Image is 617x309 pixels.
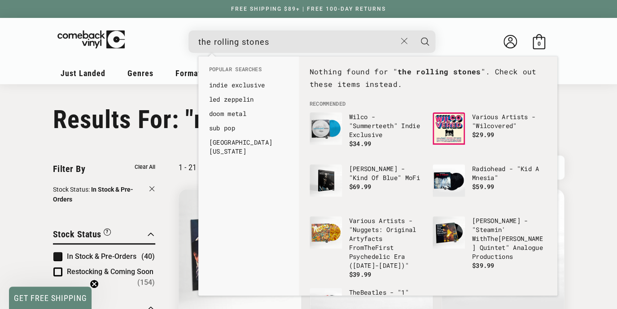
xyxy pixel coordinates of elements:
[433,216,465,249] img: Miles Davis - "Steamin' With The Miles Davis Quintet" Analogue Productions
[428,212,551,275] li: no_result_products: Miles Davis - "Steamin' With The Miles Davis Quintet" Analogue Productions
[198,33,396,51] input: When autocomplete results are available use up and down arrows to review and enter to select
[349,164,424,182] p: [PERSON_NAME] - "Kind Of Blue" MoFi
[67,252,136,261] span: In Stock & Pre-Orders
[205,135,293,159] li: no_result_suggestions: hotel california
[305,100,551,108] li: Recommended
[135,162,155,172] button: Clear all filters
[67,267,153,276] span: Restocking & Coming Soon
[53,229,101,240] span: Stock Status
[53,105,564,134] h1: Results For: "rolling stones"
[349,216,424,270] p: Various Artists - "Nuggets: Original Artyfacts From First Psychedelic Era ([DATE]-[DATE])"
[305,160,428,212] li: no_result_products: Miles Davis - "Kind Of Blue" MoFi
[205,78,293,92] li: no_result_suggestions: indie exclusive
[310,112,424,155] a: Wilco - "Summerteeth" Indie Exclusive Wilco - "Summerteeth" Indie Exclusive $34.99
[433,112,465,145] img: Various Artists - "Wilcovered"
[205,65,293,78] li: Popular Searches
[428,160,551,212] li: no_result_products: Radiohead - "Kid A Mnesia"
[349,139,372,148] span: $34.99
[175,69,205,78] span: Formats
[305,212,428,283] li: no_result_products: Various Artists - "Nuggets: Original Artyfacts From The First Psychedelic Era...
[127,69,153,78] span: Genres
[188,30,435,53] div: Search
[472,182,494,191] span: $59.99
[179,163,241,172] p: 1 - 21 of 40 results
[537,40,540,47] span: 0
[14,293,87,303] span: GET FREE SHIPPING
[349,288,424,297] p: Beatles - "1"
[53,186,133,203] span: In Stock & Pre-Orders
[433,164,465,197] img: Radiohead - "Kid A Mnesia"
[472,112,547,130] p: Various Artists - "Wilcovered"
[209,109,288,118] a: doom metal
[90,279,99,288] button: Close teaser
[349,112,424,139] p: Wilco - "Summerteeth" Indie Exclusive
[310,216,424,279] a: Various Artists - "Nuggets: Original Artyfacts From The First Psychedelic Era (1965-1968)" Variou...
[53,227,111,243] button: Filter by Stock Status
[349,270,372,279] span: $39.99
[209,124,288,133] a: sub pop
[198,56,299,163] div: Popular Searches
[349,288,360,296] b: The
[472,261,494,270] span: $39.99
[53,163,86,174] span: Filter By
[472,216,547,261] p: [PERSON_NAME] - "Steamin' With [PERSON_NAME] Quintet" Analogue Productions
[310,65,547,91] p: Nothing found for " ". Check out these items instead.
[305,108,428,160] li: no_result_products: Wilco - "Summerteeth" Indie Exclusive
[209,95,288,104] a: led zeppelin
[310,112,342,145] img: Wilco - "Summerteeth" Indie Exclusive
[61,69,105,78] span: Just Landed
[396,31,412,51] button: Close
[305,65,551,100] div: No Results
[472,130,494,139] span: $29.99
[137,277,155,288] span: Number of products: (154)
[205,121,293,135] li: no_result_suggestions: sub pop
[487,234,498,243] b: The
[53,186,90,193] span: Stock Status:
[398,67,481,76] strong: the rolling stones
[428,108,551,160] li: no_result_products: Various Artists - "Wilcovered"
[141,251,155,262] span: Number of products: (40)
[364,243,375,252] b: The
[299,56,557,296] div: Recommended
[205,92,293,107] li: no_result_suggestions: led zeppelin
[433,164,547,207] a: Radiohead - "Kid A Mnesia" Radiohead - "Kid A Mnesia" $59.99
[349,182,372,191] span: $69.99
[53,185,155,206] button: Clear filter by Stock Status In Stock & Pre-Orders
[310,164,342,197] img: Miles Davis - "Kind Of Blue" MoFi
[209,81,288,90] a: indie exclusive
[310,164,424,207] a: Miles Davis - "Kind Of Blue" MoFi [PERSON_NAME] - "Kind Of Blue" MoFi $69.99
[472,164,547,182] p: Radiohead - "Kid A Mnesia"
[414,30,436,53] button: Search
[205,107,293,121] li: no_result_suggestions: doom metal
[9,287,92,309] div: GET FREE SHIPPINGClose teaser
[222,6,395,12] a: FREE SHIPPING $89+ | FREE 100-DAY RETURNS
[433,112,547,155] a: Various Artists - "Wilcovered" Various Artists - "Wilcovered" $29.99
[433,216,547,270] a: Miles Davis - "Steamin' With The Miles Davis Quintet" Analogue Productions [PERSON_NAME] - "Steam...
[209,138,288,156] a: [GEOGRAPHIC_DATA][US_STATE]
[310,216,342,249] img: Various Artists - "Nuggets: Original Artyfacts From The First Psychedelic Era (1965-1968)"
